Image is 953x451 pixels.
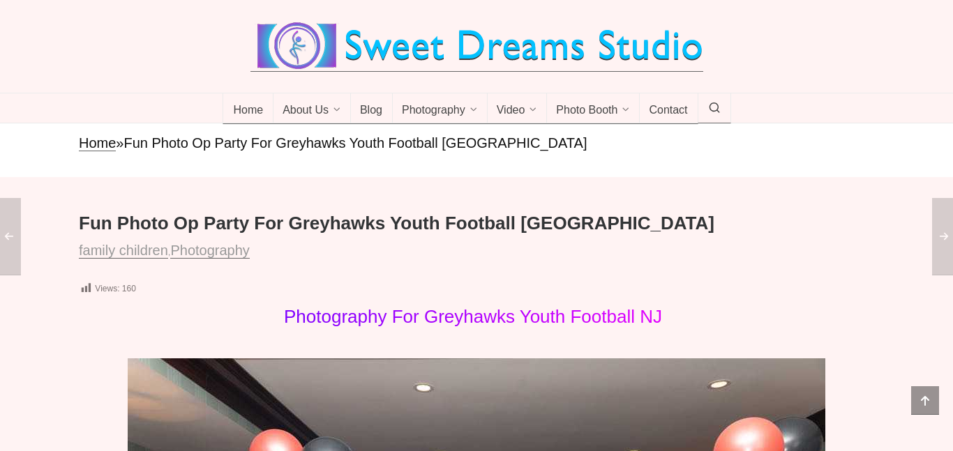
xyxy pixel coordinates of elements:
span: Photo Booth [556,104,617,118]
img: Best Wedding Event Photography Photo Booth Videography NJ NY [250,21,703,71]
a: Photography [170,243,249,259]
span: About Us [283,104,329,118]
a: Photo Booth [546,93,640,124]
span: , [79,247,255,257]
span: Photography [402,104,465,118]
a: Photography [392,93,488,124]
a: Video [487,93,548,124]
span: 160 [122,284,136,293]
span: Contact [649,104,687,118]
a: Home [79,135,116,151]
a: Home [223,93,273,124]
span: Home [233,104,263,118]
span: Fun Photo Op Party For Greyhawks Youth Football [GEOGRAPHIC_DATA] [123,135,587,151]
span: Blog [360,104,382,118]
span: » [116,135,123,151]
a: family children [79,243,168,259]
a: Blog [350,93,393,124]
span: Video [497,104,525,118]
a: Contact [639,93,698,124]
span: Views: [95,284,119,293]
span: Photography For Greyhawks Youth Football NJ [284,306,662,327]
a: About Us [273,93,351,124]
nav: breadcrumbs [79,134,874,153]
h1: Fun Photo Op Party For Greyhawks Youth Football [GEOGRAPHIC_DATA] [79,212,874,236]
